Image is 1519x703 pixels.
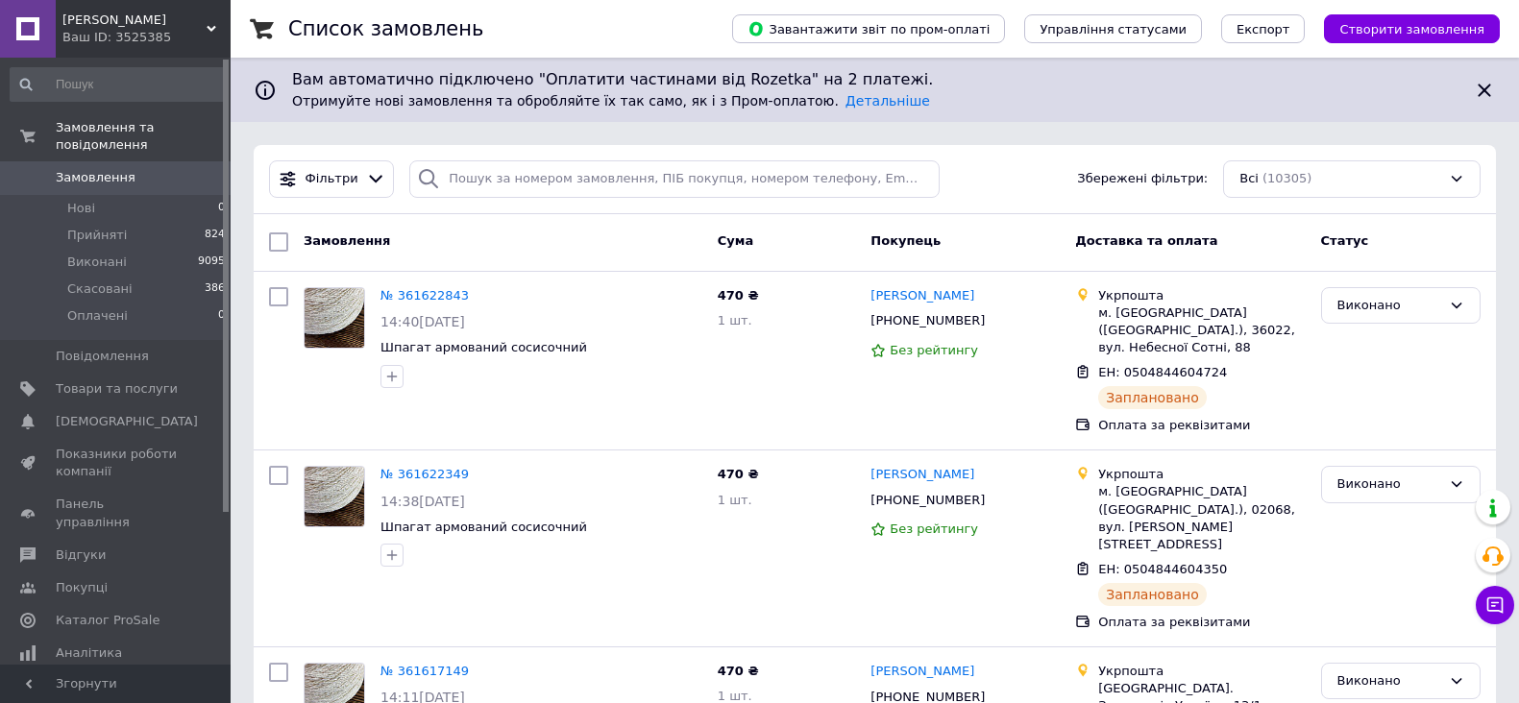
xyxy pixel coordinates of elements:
span: [DEMOGRAPHIC_DATA] [56,413,198,430]
img: Фото товару [305,288,364,348]
span: Замовлення [56,169,135,186]
span: Каталог ProSale [56,612,159,629]
span: ЕН: 0504844604724 [1098,365,1227,379]
button: Створити замовлення [1324,14,1500,43]
span: Покупці [56,579,108,596]
span: 1 шт. [718,493,752,507]
img: Фото товару [305,467,364,526]
div: Ваш ID: 3525385 [62,29,231,46]
span: Аромат Дерева [62,12,207,29]
span: Покупець [870,233,941,248]
a: Детальніше [845,93,930,109]
button: Управління статусами [1024,14,1202,43]
span: Скасовані [67,280,133,298]
span: Завантажити звіт по пром-оплаті [747,20,990,37]
span: Експорт [1237,22,1290,36]
span: 14:38[DATE] [380,494,465,509]
span: Прийняті [67,227,127,244]
span: Відгуки [56,546,106,564]
div: [PHONE_NUMBER] [867,488,989,513]
div: Укрпошта [1098,663,1305,680]
span: Вам автоматично підключено "Оплатити частинами від Rozetka" на 2 платежі. [292,69,1458,91]
a: [PERSON_NAME] [870,466,974,484]
span: Замовлення та повідомлення [56,119,231,154]
button: Чат з покупцем [1476,586,1514,624]
div: Виконано [1337,296,1441,316]
a: Шпагат армований сосисочний [380,340,587,354]
span: 470 ₴ [718,664,759,678]
span: ЕН: 0504844604350 [1098,562,1227,576]
span: 1 шт. [718,689,752,703]
span: 1 шт. [718,313,752,327]
button: Завантажити звіт по пром-оплаті [732,14,1005,43]
div: [PHONE_NUMBER] [867,308,989,333]
span: Збережені фільтри: [1077,170,1208,188]
div: Укрпошта [1098,287,1305,304]
a: Фото товару [304,287,365,349]
span: Всі [1239,170,1259,188]
div: Заплановано [1098,386,1207,409]
button: Експорт [1221,14,1306,43]
h1: Список замовлень [288,17,483,40]
span: Панель управління [56,496,178,530]
a: Створити замовлення [1305,21,1500,36]
a: № 361622843 [380,288,469,303]
input: Пошук [10,67,227,102]
div: м. [GEOGRAPHIC_DATA] ([GEOGRAPHIC_DATA].), 36022, вул. Небесної Сотні, 88 [1098,304,1305,357]
div: Укрпошта [1098,466,1305,483]
div: Виконано [1337,671,1441,691]
span: 0 [218,307,225,325]
span: Cума [718,233,753,248]
span: Виконані [67,254,127,271]
a: Шпагат армований сосисочний [380,520,587,534]
span: Фільтри [306,170,358,188]
span: Показники роботи компанії [56,446,178,480]
span: 470 ₴ [718,288,759,303]
input: Пошук за номером замовлення, ПІБ покупця, номером телефону, Email, номером накладної [409,160,940,198]
span: Без рейтингу [890,343,978,357]
span: 386 [205,280,225,298]
span: Доставка та оплата [1075,233,1217,248]
a: № 361622349 [380,467,469,481]
a: [PERSON_NAME] [870,287,974,305]
span: 824 [205,227,225,244]
span: Статус [1321,233,1369,248]
div: м. [GEOGRAPHIC_DATA] ([GEOGRAPHIC_DATA].), 02068, вул. [PERSON_NAME][STREET_ADDRESS] [1098,483,1305,553]
span: (10305) [1262,171,1312,185]
span: Оплачені [67,307,128,325]
a: Фото товару [304,466,365,527]
span: 9095 [198,254,225,271]
div: Виконано [1337,474,1441,495]
span: Нові [67,200,95,217]
div: Оплата за реквізитами [1098,417,1305,434]
span: Управління статусами [1040,22,1187,36]
span: 14:40[DATE] [380,314,465,329]
span: Створити замовлення [1339,22,1484,36]
span: Товари та послуги [56,380,178,398]
span: Отримуйте нові замовлення та обробляйте їх так само, як і з Пром-оплатою. [292,93,930,109]
span: 0 [218,200,225,217]
span: 470 ₴ [718,467,759,481]
div: Заплановано [1098,583,1207,606]
a: № 361617149 [380,664,469,678]
div: Оплата за реквізитами [1098,614,1305,631]
span: Без рейтингу [890,521,978,536]
span: Аналітика [56,644,122,662]
span: Замовлення [304,233,390,248]
span: Повідомлення [56,348,149,365]
a: [PERSON_NAME] [870,663,974,681]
